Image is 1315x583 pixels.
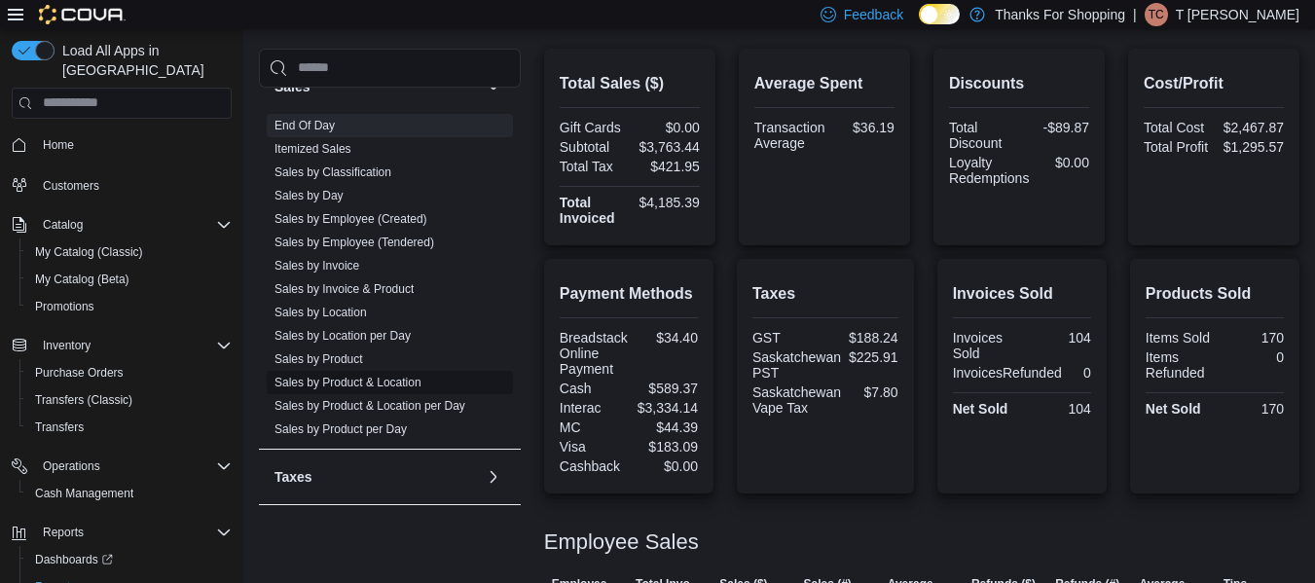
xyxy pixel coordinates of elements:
div: $2,467.87 [1218,120,1284,135]
span: Purchase Orders [35,365,124,381]
h2: Cost/Profit [1144,72,1284,95]
span: Purchase Orders [27,361,232,384]
span: My Catalog (Classic) [27,240,232,264]
span: Operations [43,458,100,474]
div: Invoices Sold [953,330,1018,361]
span: Sales by Invoice [274,258,359,273]
span: Catalog [43,217,83,233]
span: Feedback [844,5,903,24]
button: Operations [35,455,108,478]
span: Sales by Product & Location per Day [274,398,465,414]
div: Loyalty Redemptions [949,155,1030,186]
span: Sales by Location [274,305,367,320]
span: Reports [43,525,84,540]
span: Sales by Employee (Tendered) [274,235,434,250]
span: Customers [35,172,232,197]
h2: Total Sales ($) [560,72,700,95]
img: Cova [39,5,126,24]
a: Promotions [27,295,102,318]
div: GST [752,330,822,346]
div: $1,295.57 [1218,139,1284,155]
h2: Average Spent [754,72,895,95]
button: My Catalog (Beta) [19,266,239,293]
span: My Catalog (Classic) [35,244,143,260]
div: 0 [1070,365,1091,381]
span: Sales by Employee (Created) [274,211,427,227]
h2: Payment Methods [560,282,698,306]
span: Sales by Product per Day [274,421,407,437]
div: $3,334.14 [633,400,698,416]
div: Cashback [560,458,625,474]
div: $183.09 [633,439,698,455]
div: 170 [1219,330,1284,346]
span: Transfers (Classic) [35,392,132,408]
div: $225.91 [849,349,898,365]
span: My Catalog (Beta) [35,272,129,287]
span: Inventory [35,334,232,357]
div: Items Sold [1146,330,1211,346]
button: Inventory [35,334,98,357]
a: Sales by Product & Location [274,376,421,389]
span: Sales by Location per Day [274,328,411,344]
span: Dashboards [27,548,232,571]
span: Load All Apps in [GEOGRAPHIC_DATA] [55,41,232,80]
a: Sales by Product [274,352,363,366]
a: Sales by Employee (Created) [274,212,427,226]
div: T Collum [1145,3,1168,26]
h2: Products Sold [1146,282,1284,306]
div: 0 [1219,349,1284,365]
button: Transfers (Classic) [19,386,239,414]
a: Sales by Location per Day [274,329,411,343]
input: Dark Mode [919,4,960,24]
a: Itemized Sales [274,142,351,156]
div: Sales [259,114,521,449]
span: Transfers (Classic) [27,388,232,412]
div: Total Profit [1144,139,1210,155]
a: Sales by Classification [274,165,391,179]
div: $188.24 [829,330,898,346]
div: $4,185.39 [634,195,700,210]
a: Transfers (Classic) [27,388,140,412]
div: $44.39 [633,419,698,435]
div: Visa [560,439,625,455]
span: TC [1149,3,1164,26]
div: Cash [560,381,625,396]
span: Dark Mode [919,24,920,25]
h2: Invoices Sold [953,282,1091,306]
span: Sales by Product [274,351,363,367]
div: Saskatchewan PST [752,349,841,381]
span: End Of Day [274,118,335,133]
strong: Total Invoiced [560,195,615,226]
span: My Catalog (Beta) [27,268,232,291]
a: Dashboards [19,546,239,573]
span: Sales by Product & Location [274,375,421,390]
span: Sales by Invoice & Product [274,281,414,297]
div: Breadstack Online Payment [560,330,628,377]
div: $0.00 [633,458,698,474]
span: Inventory [43,338,91,353]
div: Items Refunded [1146,349,1211,381]
a: My Catalog (Beta) [27,268,137,291]
div: 104 [1026,330,1091,346]
a: My Catalog (Classic) [27,240,151,264]
button: Inventory [4,332,239,359]
span: Sales by Day [274,188,344,203]
span: Operations [35,455,232,478]
h2: Discounts [949,72,1089,95]
div: Saskatchewan Vape Tax [752,384,841,416]
div: Gift Cards [560,120,626,135]
span: Customers [43,178,99,194]
div: InvoicesRefunded [953,365,1062,381]
button: Catalog [4,211,239,238]
div: Total Discount [949,120,1015,151]
a: Sales by Employee (Tendered) [274,236,434,249]
div: Interac [560,400,625,416]
button: Taxes [274,467,478,487]
div: $589.37 [633,381,698,396]
div: 170 [1219,401,1284,417]
button: My Catalog (Classic) [19,238,239,266]
a: End Of Day [274,119,335,132]
div: Subtotal [560,139,626,155]
div: Total Tax [560,159,626,174]
button: Purchase Orders [19,359,239,386]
